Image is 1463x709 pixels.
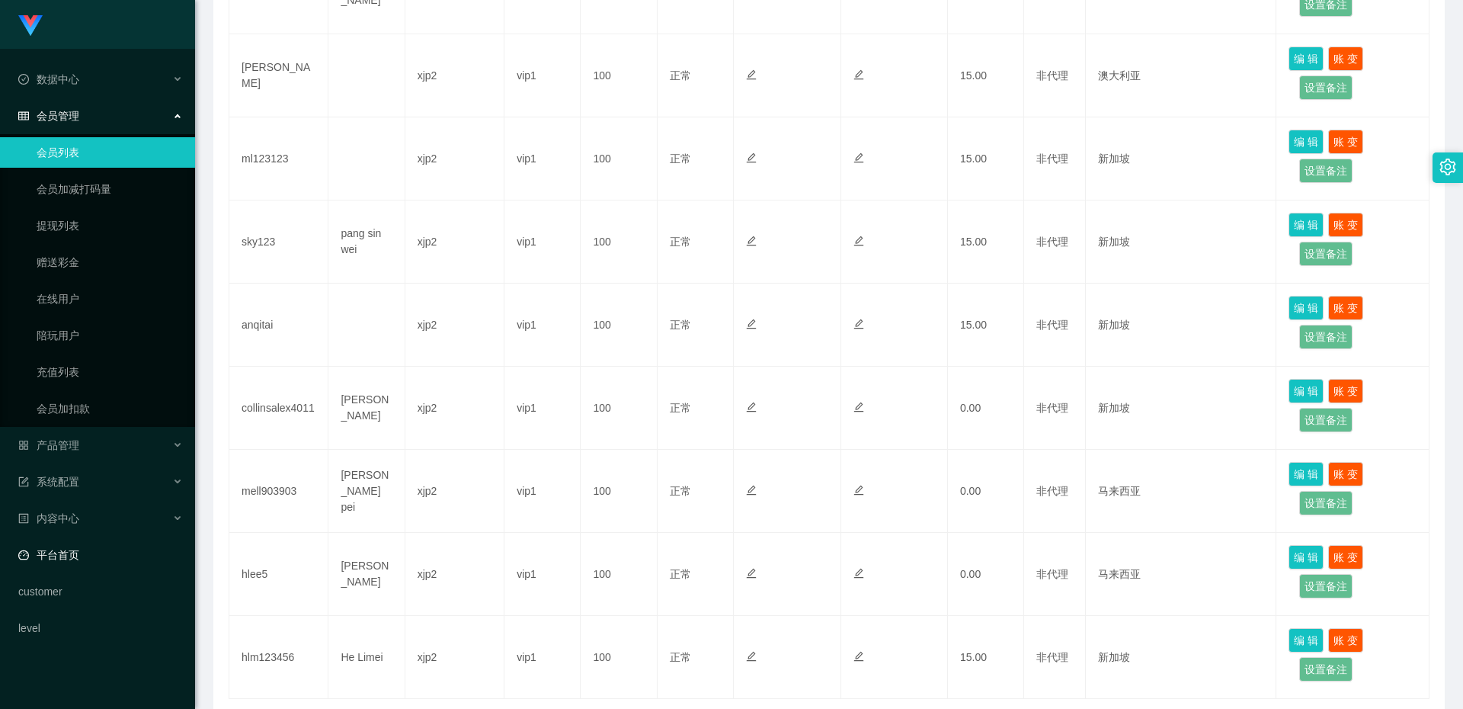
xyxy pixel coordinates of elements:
[229,616,328,699] td: hlm123456
[229,450,328,533] td: mell903903
[948,284,1024,367] td: 15.00
[504,450,581,533] td: vip1
[18,613,183,643] a: level
[328,367,405,450] td: [PERSON_NAME]
[746,236,757,246] i: 图标: edit
[37,284,183,314] a: 在线用户
[1036,69,1068,82] span: 非代理
[328,616,405,699] td: He Limei
[1328,213,1363,237] button: 账 变
[1086,117,1277,201] td: 新加坡
[1289,130,1324,154] button: 编 辑
[18,476,29,487] i: 图标: form
[504,284,581,367] td: vip1
[37,137,183,168] a: 会员列表
[1299,491,1353,515] button: 设置备注
[581,117,657,201] td: 100
[581,533,657,616] td: 100
[37,247,183,278] a: 赠送彩金
[1328,379,1363,403] button: 账 变
[1086,616,1277,699] td: 新加坡
[581,284,657,367] td: 100
[581,367,657,450] td: 100
[1036,319,1068,331] span: 非代理
[229,533,328,616] td: hlee5
[37,210,183,241] a: 提现列表
[229,367,328,450] td: collinsalex4011
[948,533,1024,616] td: 0.00
[1086,450,1277,533] td: 马来西亚
[405,34,504,117] td: xjp2
[504,616,581,699] td: vip1
[746,69,757,80] i: 图标: edit
[405,117,504,201] td: xjp2
[1036,236,1068,248] span: 非代理
[746,485,757,496] i: 图标: edit
[746,319,757,329] i: 图标: edit
[229,117,328,201] td: ml123123
[1036,568,1068,580] span: 非代理
[1328,296,1363,320] button: 账 变
[1328,462,1363,486] button: 账 变
[1328,130,1363,154] button: 账 变
[1086,34,1277,117] td: 澳大利亚
[18,512,79,525] span: 内容中心
[405,201,504,284] td: xjp2
[18,513,29,524] i: 图标: profile
[746,568,757,579] i: 图标: edit
[1086,201,1277,284] td: 新加坡
[948,34,1024,117] td: 15.00
[504,201,581,284] td: vip1
[18,439,79,451] span: 产品管理
[853,236,864,246] i: 图标: edit
[504,117,581,201] td: vip1
[37,174,183,204] a: 会员加减打码量
[1328,545,1363,569] button: 账 变
[1289,628,1324,653] button: 编 辑
[229,284,328,367] td: anqitai
[948,616,1024,699] td: 15.00
[670,568,691,580] span: 正常
[328,201,405,284] td: pang sin wei
[1328,47,1363,71] button: 账 变
[405,284,504,367] td: xjp2
[405,616,504,699] td: xjp2
[229,34,328,117] td: [PERSON_NAME]
[1289,296,1324,320] button: 编 辑
[581,616,657,699] td: 100
[853,485,864,496] i: 图标: edit
[670,319,691,331] span: 正常
[948,367,1024,450] td: 0.00
[1036,152,1068,165] span: 非代理
[1328,628,1363,653] button: 账 变
[405,533,504,616] td: xjp2
[581,201,657,284] td: 100
[18,111,29,121] i: 图标: table
[18,74,29,85] i: 图标: check-circle-o
[1289,213,1324,237] button: 编 辑
[1299,657,1353,682] button: 设置备注
[1289,379,1324,403] button: 编 辑
[18,440,29,451] i: 图标: appstore-o
[37,357,183,387] a: 充值列表
[405,450,504,533] td: xjp2
[229,201,328,284] td: sky123
[948,201,1024,284] td: 15.00
[581,450,657,533] td: 100
[1299,325,1353,349] button: 设置备注
[1086,533,1277,616] td: 马来西亚
[853,568,864,579] i: 图标: edit
[1036,651,1068,663] span: 非代理
[1299,75,1353,100] button: 设置备注
[853,319,864,329] i: 图标: edit
[1299,408,1353,432] button: 设置备注
[581,34,657,117] td: 100
[18,15,43,37] img: logo.9652507e.png
[853,69,864,80] i: 图标: edit
[18,540,183,570] a: 图标: dashboard平台首页
[18,110,79,122] span: 会员管理
[1036,485,1068,497] span: 非代理
[1289,462,1324,486] button: 编 辑
[504,367,581,450] td: vip1
[853,402,864,412] i: 图标: edit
